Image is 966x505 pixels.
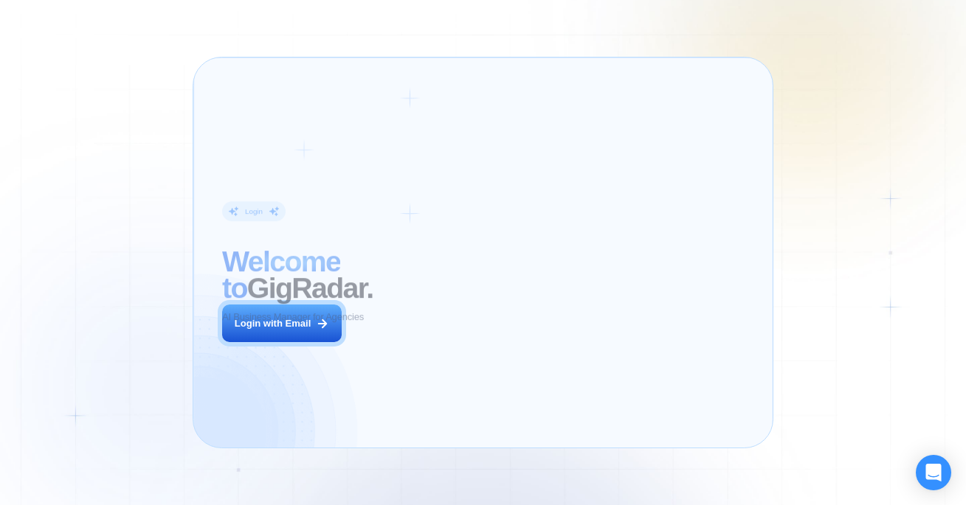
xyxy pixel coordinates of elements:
[222,245,340,304] span: Welcome to
[916,455,951,490] div: Open Intercom Messenger
[245,206,263,216] div: Login
[222,248,441,301] h2: ‍ GigRadar.
[222,310,364,324] p: AI Business Manager for Agencies
[222,304,342,342] button: Login with Email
